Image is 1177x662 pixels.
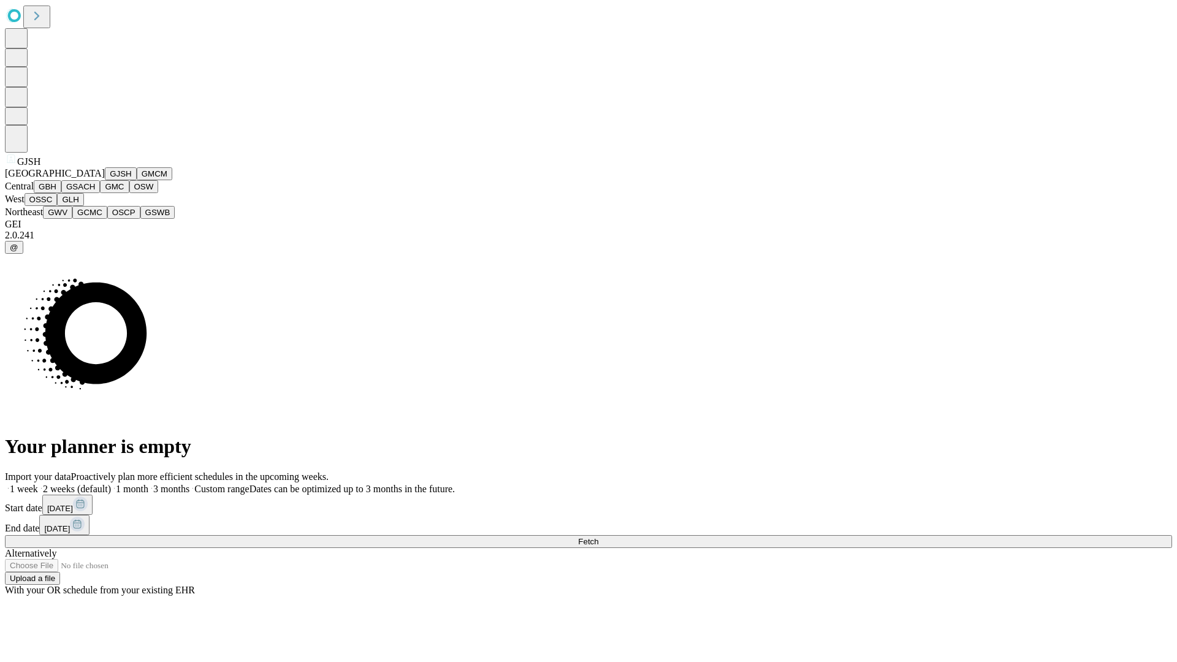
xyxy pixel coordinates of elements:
[71,471,329,482] span: Proactively plan more efficient schedules in the upcoming weeks.
[578,537,598,546] span: Fetch
[249,484,455,494] span: Dates can be optimized up to 3 months in the future.
[194,484,249,494] span: Custom range
[5,572,60,585] button: Upload a file
[129,180,159,193] button: OSW
[5,535,1172,548] button: Fetch
[5,241,23,254] button: @
[5,471,71,482] span: Import your data
[61,180,100,193] button: GSACH
[39,515,90,535] button: [DATE]
[43,484,111,494] span: 2 weeks (default)
[44,524,70,533] span: [DATE]
[17,156,40,167] span: GJSH
[42,495,93,515] button: [DATE]
[5,194,25,204] span: West
[43,206,72,219] button: GWV
[5,585,195,595] span: With your OR schedule from your existing EHR
[10,243,18,252] span: @
[57,193,83,206] button: GLH
[140,206,175,219] button: GSWB
[5,515,1172,535] div: End date
[5,548,56,558] span: Alternatively
[47,504,73,513] span: [DATE]
[5,168,105,178] span: [GEOGRAPHIC_DATA]
[5,207,43,217] span: Northeast
[25,193,58,206] button: OSSC
[153,484,189,494] span: 3 months
[10,484,38,494] span: 1 week
[137,167,172,180] button: GMCM
[5,495,1172,515] div: Start date
[116,484,148,494] span: 1 month
[34,180,61,193] button: GBH
[72,206,107,219] button: GCMC
[100,180,129,193] button: GMC
[5,435,1172,458] h1: Your planner is empty
[5,181,34,191] span: Central
[107,206,140,219] button: OSCP
[105,167,137,180] button: GJSH
[5,230,1172,241] div: 2.0.241
[5,219,1172,230] div: GEI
